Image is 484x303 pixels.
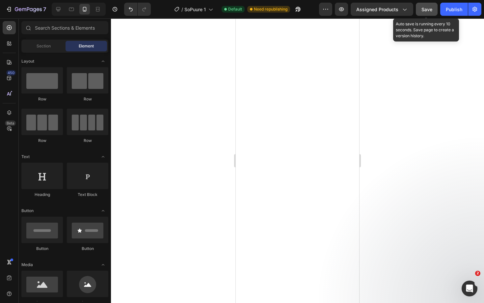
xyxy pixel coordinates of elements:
[475,271,480,276] span: 2
[228,6,242,12] span: Default
[462,281,477,296] iframe: Intercom live chat
[43,5,46,13] p: 7
[21,262,33,268] span: Media
[21,192,63,198] div: Heading
[98,260,108,270] span: Toggle open
[5,121,16,126] div: Beta
[21,246,63,252] div: Button
[236,18,359,303] iframe: Design area
[124,3,151,16] div: Undo/Redo
[181,6,183,13] span: /
[184,6,206,13] span: SoPuure 1
[21,154,30,160] span: Text
[6,70,16,75] div: 450
[79,43,94,49] span: Element
[416,3,438,16] button: Save
[21,96,63,102] div: Row
[440,3,468,16] button: Publish
[37,43,51,49] span: Section
[21,58,34,64] span: Layout
[98,151,108,162] span: Toggle open
[254,6,287,12] span: Need republishing
[356,6,398,13] span: Assigned Products
[421,7,432,12] span: Save
[67,96,108,102] div: Row
[3,3,49,16] button: 7
[21,138,63,144] div: Row
[98,56,108,67] span: Toggle open
[67,138,108,144] div: Row
[98,206,108,216] span: Toggle open
[21,208,34,214] span: Button
[67,246,108,252] div: Button
[21,21,108,34] input: Search Sections & Elements
[351,3,413,16] button: Assigned Products
[446,6,462,13] div: Publish
[67,192,108,198] div: Text Block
